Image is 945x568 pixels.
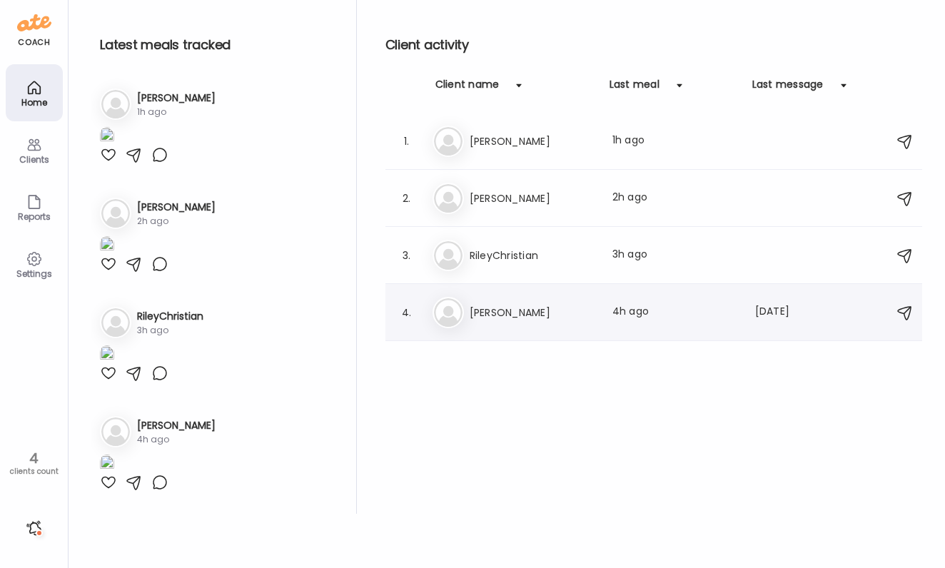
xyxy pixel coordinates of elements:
div: 2h ago [137,215,216,228]
h3: [PERSON_NAME] [470,190,595,207]
h2: Latest meals tracked [100,34,333,56]
div: 2. [398,190,415,207]
div: Client name [435,77,500,100]
div: 2h ago [612,190,738,207]
div: clients count [5,467,63,477]
div: Settings [9,269,60,278]
div: Last message [752,77,824,100]
div: 4h ago [137,433,216,446]
h3: [PERSON_NAME] [137,418,216,433]
div: 4 [5,450,63,467]
div: 4. [398,304,415,321]
h3: RileyChristian [470,247,595,264]
div: coach [18,36,50,49]
img: images%2F9m0wo3u4xiOiSyzKak2CrNyhZrr2%2FvGzZSfLfvZtpWCrQnwkO%2FD4Y4SNk39HlwGIkFlvBX_1080 [100,455,114,474]
h3: [PERSON_NAME] [137,91,216,106]
img: bg-avatar-default.svg [101,199,130,228]
img: bg-avatar-default.svg [434,241,463,270]
div: 3. [398,247,415,264]
img: bg-avatar-default.svg [101,308,130,337]
div: Home [9,98,60,107]
div: 1. [398,133,415,150]
div: Last meal [610,77,660,100]
img: images%2FaKA3qwz9oIT3bYHDbGi0vspnEph2%2FKKSctU0ocbuIVM4UTpHS%2FwLS7ujx07QATIL6UL1Gd_1080 [100,127,114,146]
div: 3h ago [137,324,203,337]
h3: RileyChristian [137,309,203,324]
div: 4h ago [612,304,738,321]
img: bg-avatar-default.svg [101,417,130,446]
div: 1h ago [612,133,738,150]
img: bg-avatar-default.svg [434,298,463,327]
div: 1h ago [137,106,216,118]
img: bg-avatar-default.svg [101,90,130,118]
h3: [PERSON_NAME] [470,304,595,321]
h3: [PERSON_NAME] [470,133,595,150]
div: Reports [9,212,60,221]
img: bg-avatar-default.svg [434,184,463,213]
div: Clients [9,155,60,164]
img: images%2F0Y4bWpMhlRNX09ybTAqeUZ9kjce2%2Fe7M8tAlEaX8JyXrQQTQl%2FiOs154BzIiTZOsxYUuIm_1080 [100,345,114,365]
h2: Client activity [385,34,922,56]
div: [DATE] [755,304,811,321]
img: ate [17,11,51,34]
img: images%2FYbibzz13L5YtVWhTbCBCLXSanO73%2FYVufJrxT8tpacr0OGOay%2FKGjxxYToPWtQmPBZ4IvO_1080 [100,236,114,255]
img: bg-avatar-default.svg [434,127,463,156]
h3: [PERSON_NAME] [137,200,216,215]
div: 3h ago [612,247,738,264]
